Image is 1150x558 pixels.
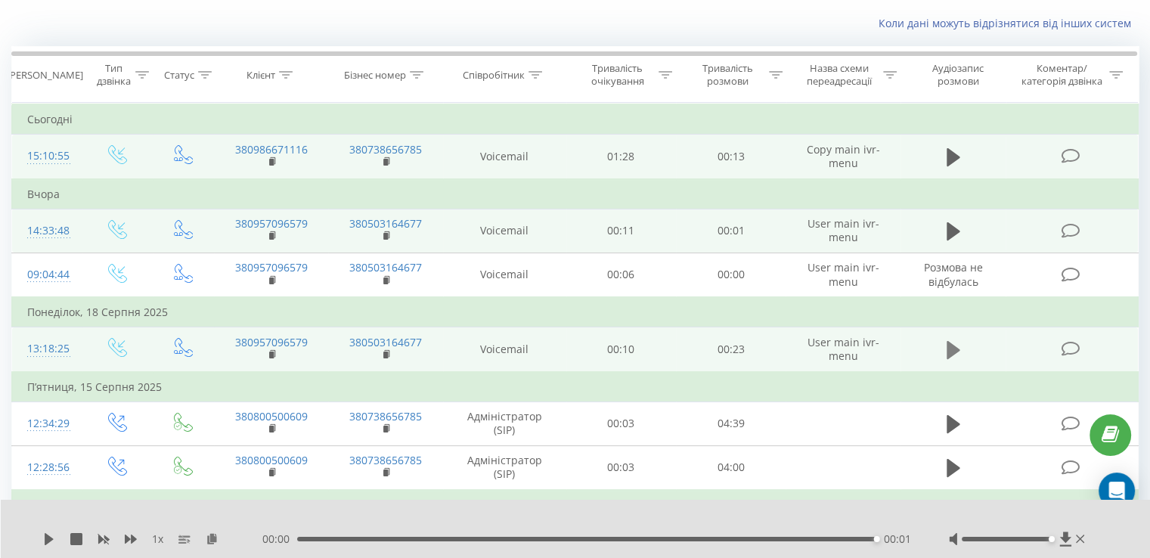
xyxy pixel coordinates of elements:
[874,536,880,542] div: Accessibility label
[164,69,194,82] div: Статус
[1017,62,1105,88] div: Коментар/категорія дзвінка
[27,334,67,364] div: 13:18:25
[443,401,566,445] td: Адміністратор (SIP)
[235,260,308,274] a: 380957096579
[235,216,308,231] a: 380957096579
[1048,536,1054,542] div: Accessibility label
[879,16,1139,30] a: Коли дані можуть відрізнятися вiд інших систем
[443,253,566,297] td: Voicemail
[676,135,786,179] td: 00:13
[443,445,566,490] td: Адміністратор (SIP)
[235,335,308,349] a: 380957096579
[566,327,676,372] td: 00:10
[12,372,1139,402] td: П’ятниця, 15 Серпня 2025
[566,253,676,297] td: 00:06
[235,453,308,467] a: 380800500609
[262,532,297,547] span: 00:00
[27,260,67,290] div: 09:04:44
[566,445,676,490] td: 00:03
[566,135,676,179] td: 01:28
[786,327,900,372] td: User main ivr-menu
[235,142,308,157] a: 380986671116
[580,62,656,88] div: Тривалість очікування
[349,260,422,274] a: 380503164677
[443,327,566,372] td: Voicemail
[800,62,879,88] div: Назва схеми переадресації
[235,409,308,423] a: 380800500609
[676,253,786,297] td: 00:00
[676,445,786,490] td: 04:00
[786,209,900,253] td: User main ivr-menu
[349,453,422,467] a: 380738656785
[27,409,67,439] div: 12:34:29
[676,401,786,445] td: 04:39
[349,409,422,423] a: 380738656785
[676,209,786,253] td: 00:01
[349,142,422,157] a: 380738656785
[344,69,406,82] div: Бізнес номер
[884,532,911,547] span: 00:01
[443,209,566,253] td: Voicemail
[27,453,67,482] div: 12:28:56
[95,62,131,88] div: Тип дзвінка
[676,327,786,372] td: 00:23
[924,260,983,288] span: Розмова не відбулась
[349,216,422,231] a: 380503164677
[152,532,163,547] span: 1 x
[443,135,566,179] td: Voicemail
[463,69,525,82] div: Співробітник
[1099,473,1135,509] div: Open Intercom Messenger
[12,297,1139,327] td: Понеділок, 18 Серпня 2025
[27,216,67,246] div: 14:33:48
[566,401,676,445] td: 00:03
[566,209,676,253] td: 00:11
[27,141,67,171] div: 15:10:55
[246,69,275,82] div: Клієнт
[12,179,1139,209] td: Вчора
[690,62,765,88] div: Тривалість розмови
[786,135,900,179] td: Copy main ivr-menu
[12,490,1139,520] td: Середа, 6 Серпня 2025
[7,69,83,82] div: [PERSON_NAME]
[349,335,422,349] a: 380503164677
[914,62,1003,88] div: Аудіозапис розмови
[786,253,900,297] td: User main ivr-menu
[12,104,1139,135] td: Сьогодні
